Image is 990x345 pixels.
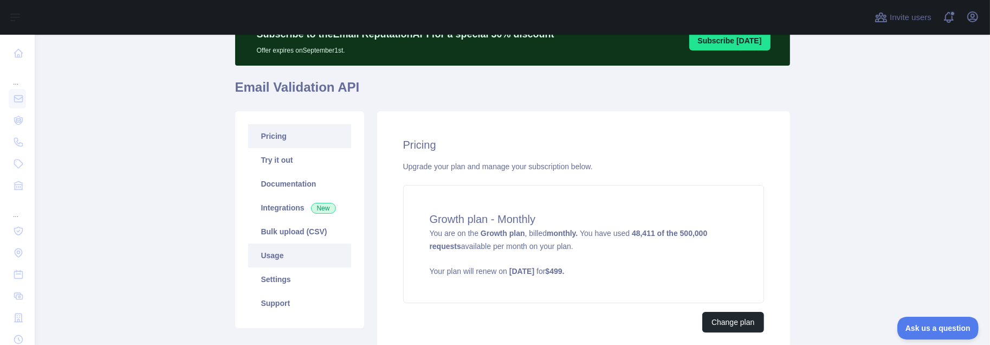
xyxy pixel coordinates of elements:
[403,137,764,152] h2: Pricing
[248,244,351,267] a: Usage
[509,267,534,276] strong: [DATE]
[311,203,336,214] span: New
[689,31,771,50] button: Subscribe [DATE]
[403,161,764,172] div: Upgrade your plan and manage your subscription below.
[872,9,934,26] button: Invite users
[248,124,351,148] a: Pricing
[481,229,525,238] strong: Growth plan
[248,220,351,244] a: Bulk upload (CSV)
[235,79,790,105] h1: Email Validation API
[248,267,351,291] a: Settings
[248,291,351,315] a: Support
[248,196,351,220] a: Integrations New
[430,266,737,277] p: Your plan will renew on for
[430,212,737,227] h4: Growth plan - Monthly
[257,42,554,55] p: Offer expires on September 1st.
[547,229,578,238] strong: monthly.
[702,312,763,333] button: Change plan
[897,317,979,340] iframe: Toggle Customer Support
[248,148,351,172] a: Try it out
[9,197,26,219] div: ...
[546,267,565,276] strong: $ 499 .
[430,229,737,277] span: You are on the , billed You have used available per month on your plan.
[9,65,26,87] div: ...
[890,11,931,24] span: Invite users
[248,172,351,196] a: Documentation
